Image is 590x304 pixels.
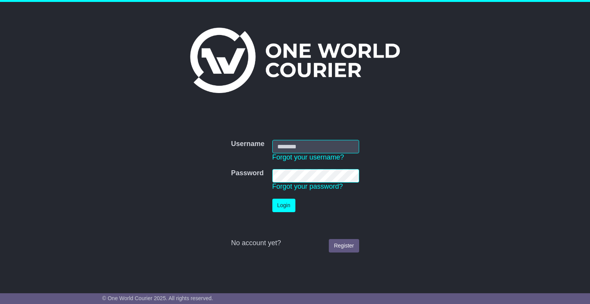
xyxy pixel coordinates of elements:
[190,28,400,93] img: One World
[272,183,343,190] a: Forgot your password?
[102,295,213,301] span: © One World Courier 2025. All rights reserved.
[329,239,359,253] a: Register
[231,169,264,178] label: Password
[272,199,295,212] button: Login
[231,239,359,248] div: No account yet?
[231,140,264,148] label: Username
[272,153,344,161] a: Forgot your username?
